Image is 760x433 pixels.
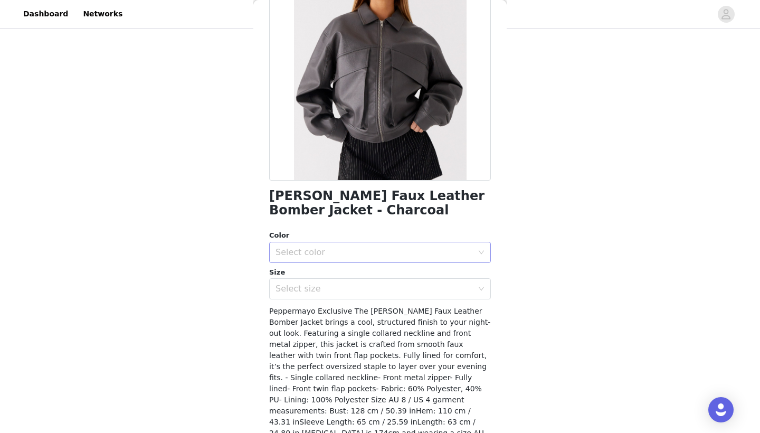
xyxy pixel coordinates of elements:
[275,284,473,294] div: Select size
[708,397,734,422] div: Open Intercom Messenger
[17,2,74,26] a: Dashboard
[275,247,473,258] div: Select color
[721,6,731,23] div: avatar
[478,249,484,257] i: icon: down
[269,230,491,241] div: Color
[478,286,484,293] i: icon: down
[269,267,491,278] div: Size
[269,189,491,218] h1: [PERSON_NAME] Faux Leather Bomber Jacket - Charcoal
[77,2,129,26] a: Networks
